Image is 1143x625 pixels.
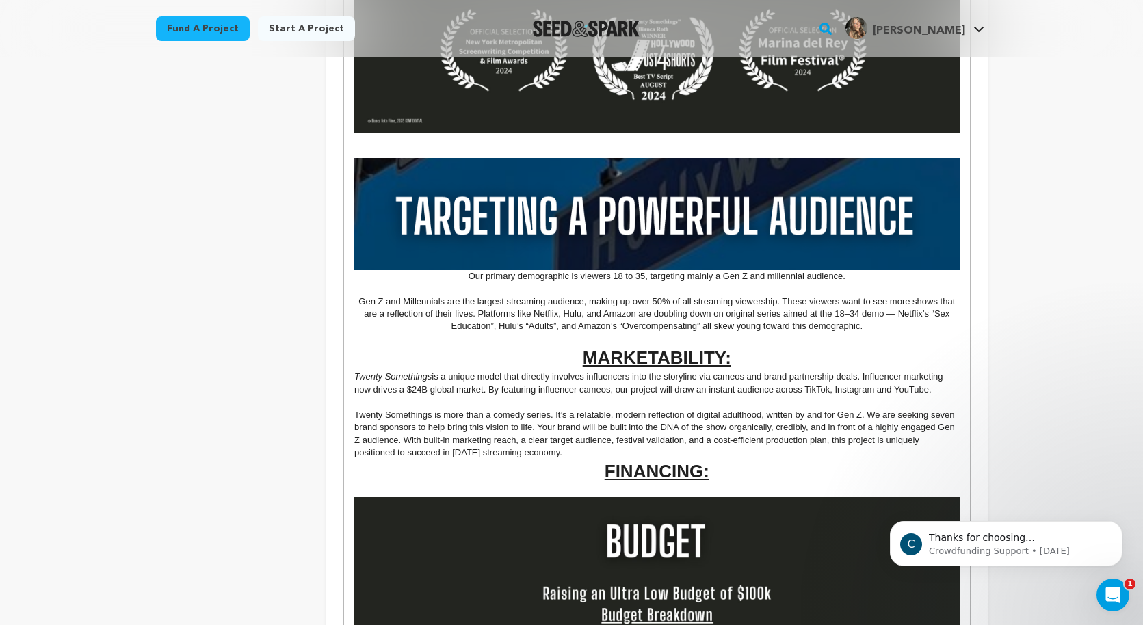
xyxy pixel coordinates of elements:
iframe: Intercom live chat [1096,579,1129,611]
em: Twenty Somethings [354,371,432,382]
p: is a unique model that directly involves influencers into the storyline via cameos and brand part... [354,371,959,396]
u: FINANCING: [605,461,709,481]
p: Our primary demographic is viewers 18 to 35, targeting mainly a Gen Z and millennial audience. [354,270,959,282]
span: [PERSON_NAME] [873,25,965,36]
p: Twenty Somethings is more than a comedy series. It’s a relatable, modern reflection of digital ad... [354,409,959,460]
u: MARKETABILITY: [583,347,731,368]
span: Bianca R.'s Profile [843,14,987,43]
a: Start a project [258,16,355,41]
a: Seed&Spark Homepage [533,21,640,37]
div: Bianca R.'s Profile [845,17,965,39]
img: 1755642977-Screenshot%202025-08-19%20at%203.35.53%E2%80%AFPM.png [354,158,959,269]
p: Gen Z and Millennials are the largest streaming audience, making up over 50% of all streaming vie... [354,295,959,333]
iframe: Intercom notifications message [869,492,1143,588]
span: 1 [1125,579,1135,589]
img: 23614e14414220ff.png [845,17,867,39]
a: Fund a project [156,16,250,41]
img: Seed&Spark Logo Dark Mode [533,21,640,37]
a: Bianca R.'s Profile [843,14,987,39]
